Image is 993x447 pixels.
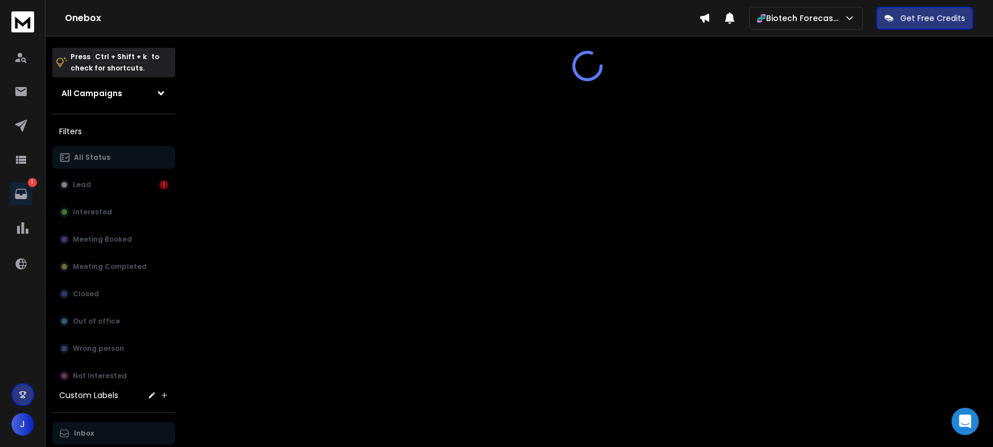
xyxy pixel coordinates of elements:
img: logo [11,11,34,32]
span: Ctrl + Shift + k [93,50,148,63]
p: Get Free Credits [900,13,965,24]
button: J [11,413,34,436]
button: Get Free Credits [876,7,973,30]
p: 🧬Biotech Forecasts [756,13,844,24]
p: Press to check for shortcuts. [71,51,159,74]
h1: Onebox [65,11,699,25]
a: 1 [10,183,32,205]
button: All Campaigns [52,82,175,105]
h3: Filters [52,123,175,139]
h1: All Campaigns [61,88,122,99]
h3: Custom Labels [59,390,118,401]
p: 1 [28,178,37,187]
div: Open Intercom Messenger [951,408,979,435]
